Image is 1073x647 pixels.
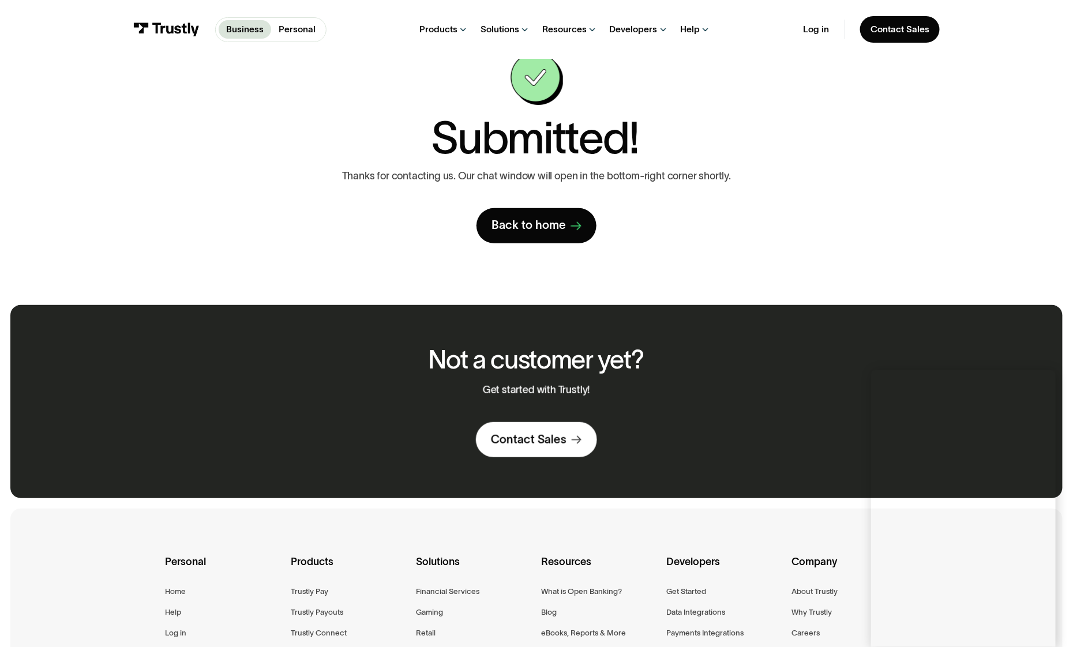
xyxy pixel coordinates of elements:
[166,554,282,585] div: Personal
[666,627,744,640] a: Payments Integrations
[166,585,186,599] a: Home
[416,585,479,599] a: Financial Services
[476,422,598,457] a: Contact Sales
[791,585,838,599] a: About Trustly
[271,20,324,39] a: Personal
[416,627,436,640] a: Retail
[219,20,272,39] a: Business
[491,432,566,447] div: Contact Sales
[666,606,725,619] a: Data Integrations
[476,384,598,396] p: Get started with Trustly!
[871,24,929,35] div: Contact Sales
[291,554,407,585] div: Products
[541,627,626,640] a: eBooks, Reports & More
[541,606,557,619] a: Blog
[791,606,832,619] a: Why Trustly
[432,115,640,160] h1: Submitted!
[166,606,182,619] a: Help
[477,208,597,243] a: Back to home
[666,554,782,585] div: Developers
[133,22,200,36] img: Trustly Logo
[429,346,645,374] h2: Not a customer yet?
[291,627,347,640] a: Trustly Connect
[871,370,1056,647] iframe: Chat Window
[342,170,731,182] p: Thanks for contacting us. Our chat window will open in the bottom-right corner shortly.
[492,218,566,233] div: Back to home
[610,24,658,35] div: Developers
[166,627,187,640] a: Log in
[666,585,706,599] a: Get Started
[791,554,907,585] div: Company
[541,554,657,585] div: Resources
[860,16,940,43] a: Contact Sales
[419,24,457,35] div: Products
[416,606,443,619] a: Gaming
[226,22,264,36] p: Business
[542,24,587,35] div: Resources
[541,585,622,599] a: What is Open Banking?
[803,24,829,35] a: Log in
[291,585,328,599] a: Trustly Pay
[681,24,700,35] div: Help
[279,22,316,36] p: Personal
[791,627,820,640] a: Careers
[416,554,532,585] div: Solutions
[291,606,343,619] a: Trustly Payouts
[481,24,519,35] div: Solutions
